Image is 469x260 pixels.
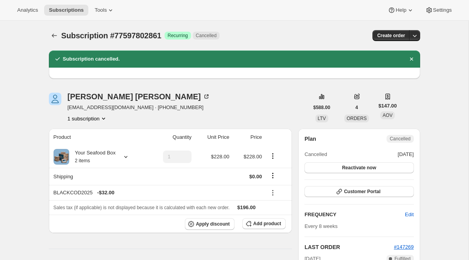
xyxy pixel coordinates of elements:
[49,30,60,41] button: Subscriptions
[309,102,335,113] button: $588.00
[75,158,90,163] small: 2 items
[243,154,262,160] span: $228.00
[377,32,405,39] span: Create order
[304,243,394,251] h2: LAST ORDER
[232,129,265,146] th: Price
[168,32,188,39] span: Recurring
[90,5,119,16] button: Tools
[267,171,279,180] button: Shipping actions
[17,7,38,13] span: Analytics
[267,152,279,160] button: Product actions
[68,93,210,100] div: [PERSON_NAME] [PERSON_NAME]
[54,205,230,210] span: Sales tax (if applicable) is not displayed because it is calculated with each new order.
[13,5,43,16] button: Analytics
[49,168,147,185] th: Shipping
[49,7,84,13] span: Subscriptions
[378,102,397,110] span: $147.00
[394,244,414,250] a: #147269
[253,221,281,227] span: Add product
[405,211,414,219] span: Edit
[433,7,452,13] span: Settings
[372,30,410,41] button: Create order
[390,136,410,142] span: Cancelled
[383,5,419,16] button: Help
[147,129,194,146] th: Quantity
[396,7,406,13] span: Help
[211,154,229,160] span: $228.00
[61,31,161,40] span: Subscription #77597802861
[249,174,262,179] span: $0.00
[54,149,69,165] img: product img
[49,129,147,146] th: Product
[351,102,363,113] button: 4
[347,116,367,121] span: ORDERS
[383,113,392,118] span: AOV
[318,116,326,121] span: LTV
[344,188,380,195] span: Customer Portal
[196,32,217,39] span: Cancelled
[421,5,456,16] button: Settings
[49,93,61,105] span: David Kortas
[406,54,417,65] button: Dismiss notification
[304,186,414,197] button: Customer Portal
[97,189,115,197] span: - $32.00
[304,162,414,173] button: Reactivate now
[400,208,418,221] button: Edit
[313,104,330,111] span: $588.00
[196,221,230,227] span: Apply discount
[342,165,376,171] span: Reactivate now
[63,55,120,63] h2: Subscription cancelled.
[237,204,256,210] span: $196.00
[304,211,405,219] h2: FREQUENCY
[304,223,338,229] span: Every 8 weeks
[69,149,116,165] div: Your Seafood Box
[355,104,358,111] span: 4
[394,243,414,251] button: #147269
[68,115,107,122] button: Product actions
[304,151,327,158] span: Cancelled
[44,5,88,16] button: Subscriptions
[304,135,316,143] h2: Plan
[194,129,232,146] th: Unit Price
[68,104,210,111] span: [EMAIL_ADDRESS][DOMAIN_NAME] · [PHONE_NUMBER]
[242,218,286,229] button: Add product
[398,151,414,158] span: [DATE]
[95,7,107,13] span: Tools
[185,218,234,230] button: Apply discount
[54,189,262,197] div: BLACKCOD2025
